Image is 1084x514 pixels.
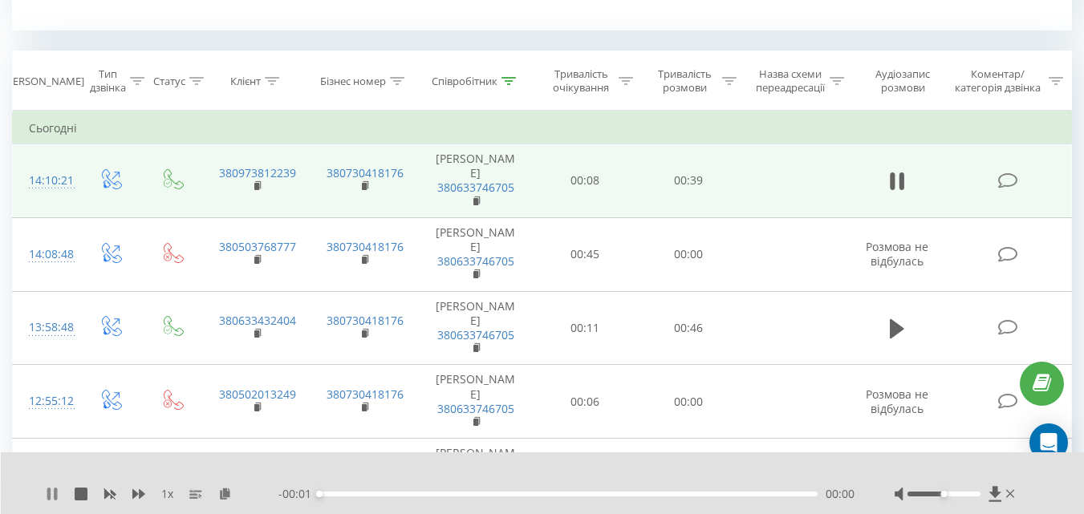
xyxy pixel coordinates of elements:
[3,75,84,88] div: [PERSON_NAME]
[940,491,947,497] div: Accessibility label
[278,486,319,502] span: - 00:01
[951,67,1045,95] div: Коментар/категорія дзвінка
[418,365,534,439] td: [PERSON_NAME]
[418,217,534,291] td: [PERSON_NAME]
[29,312,63,343] div: 13:58:48
[327,387,404,402] a: 380730418176
[327,165,404,180] a: 380730418176
[327,239,404,254] a: 380730418176
[90,67,126,95] div: Тип дзвінка
[534,291,637,365] td: 00:11
[29,386,63,417] div: 12:55:12
[637,217,741,291] td: 00:00
[327,313,404,328] a: 380730418176
[432,75,497,88] div: Співробітник
[755,67,826,95] div: Назва схеми переадресації
[534,365,637,439] td: 00:06
[437,253,514,269] a: 380633746705
[866,239,928,269] span: Розмова не відбулась
[826,486,855,502] span: 00:00
[1029,423,1068,462] div: Open Intercom Messenger
[153,75,185,88] div: Статус
[866,387,928,416] span: Розмова не відбулась
[548,67,615,95] div: Тривалість очікування
[418,291,534,365] td: [PERSON_NAME]
[161,486,173,502] span: 1 x
[320,75,386,88] div: Бізнес номер
[29,165,63,196] div: 14:10:21
[637,439,741,512] td: 01:38
[418,439,534,512] td: [PERSON_NAME]
[219,165,296,180] a: 380973812239
[219,387,296,402] a: 380502013249
[230,75,261,88] div: Клієнт
[863,67,944,95] div: Аудіозапис розмови
[534,439,637,512] td: 00:15
[219,313,296,328] a: 380633432404
[29,239,63,270] div: 14:08:48
[219,239,296,254] a: 380503768777
[437,327,514,342] a: 380633746705
[437,401,514,416] a: 380633746705
[637,291,741,365] td: 00:46
[534,144,637,218] td: 00:08
[316,491,323,497] div: Accessibility label
[637,144,741,218] td: 00:39
[637,365,741,439] td: 00:00
[13,112,1072,144] td: Сьогодні
[437,180,514,195] a: 380633746705
[652,67,718,95] div: Тривалість розмови
[418,144,534,218] td: [PERSON_NAME]
[534,217,637,291] td: 00:45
